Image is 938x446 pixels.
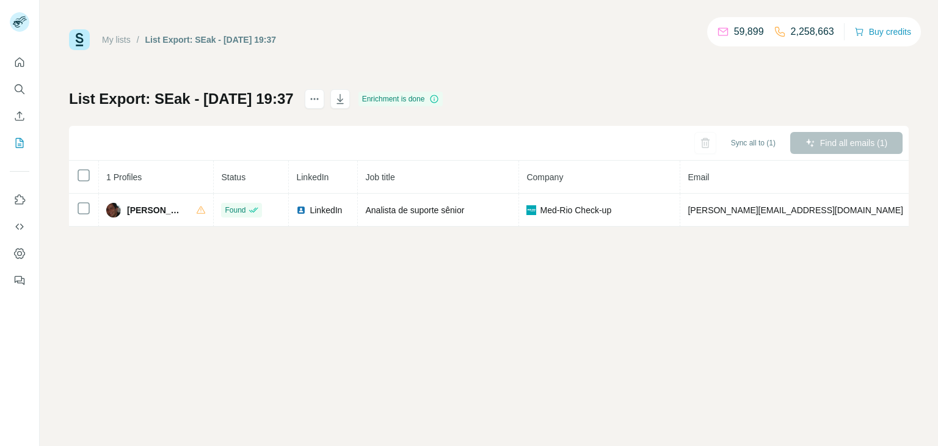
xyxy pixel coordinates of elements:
[365,205,464,215] span: Analista de suporte sênior
[296,205,306,215] img: LinkedIn logo
[106,172,142,182] span: 1 Profiles
[688,205,903,215] span: [PERSON_NAME][EMAIL_ADDRESS][DOMAIN_NAME]
[225,205,245,216] span: Found
[10,269,29,291] button: Feedback
[296,172,329,182] span: LinkedIn
[10,189,29,211] button: Use Surfe on LinkedIn
[526,205,536,215] img: company-logo
[365,172,394,182] span: Job title
[10,78,29,100] button: Search
[310,204,342,216] span: LinkedIn
[526,172,563,182] span: Company
[106,203,121,218] img: Avatar
[102,35,131,45] a: My lists
[10,132,29,154] button: My lists
[69,89,294,109] h1: List Export: SEak - [DATE] 19:37
[722,134,784,152] button: Sync all to (1)
[69,29,90,50] img: Surfe Logo
[305,89,324,109] button: actions
[145,34,276,46] div: List Export: SEak - [DATE] 19:37
[137,34,139,46] li: /
[688,172,709,182] span: Email
[734,24,764,39] p: 59,899
[358,92,443,106] div: Enrichment is done
[540,204,611,216] span: Med-Rio Check-up
[10,243,29,265] button: Dashboard
[10,51,29,73] button: Quick start
[127,204,184,216] span: [PERSON_NAME]
[221,172,245,182] span: Status
[10,216,29,238] button: Use Surfe API
[854,23,911,40] button: Buy credits
[10,105,29,127] button: Enrich CSV
[731,137,776,148] span: Sync all to (1)
[791,24,834,39] p: 2,258,663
